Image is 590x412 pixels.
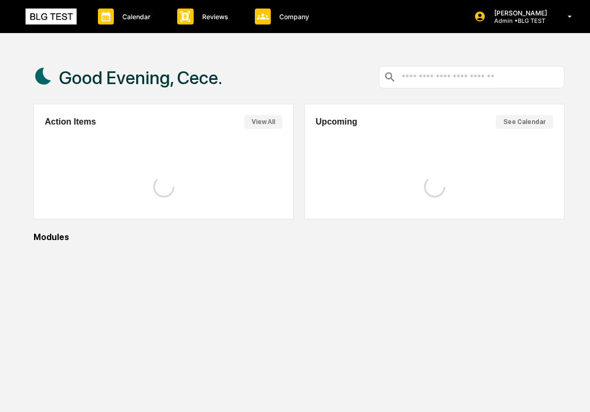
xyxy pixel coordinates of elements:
div: Modules [34,232,564,242]
button: See Calendar [496,115,553,129]
p: [PERSON_NAME] [486,9,552,17]
h2: Upcoming [315,117,357,127]
p: Calendar [114,13,156,21]
p: Company [271,13,314,21]
p: Reviews [194,13,234,21]
button: View All [244,115,282,129]
p: Admin • BLG TEST [486,17,552,24]
img: logo [26,9,77,24]
h1: Good Evening, Cece. [59,67,222,88]
h2: Action Items [45,117,96,127]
